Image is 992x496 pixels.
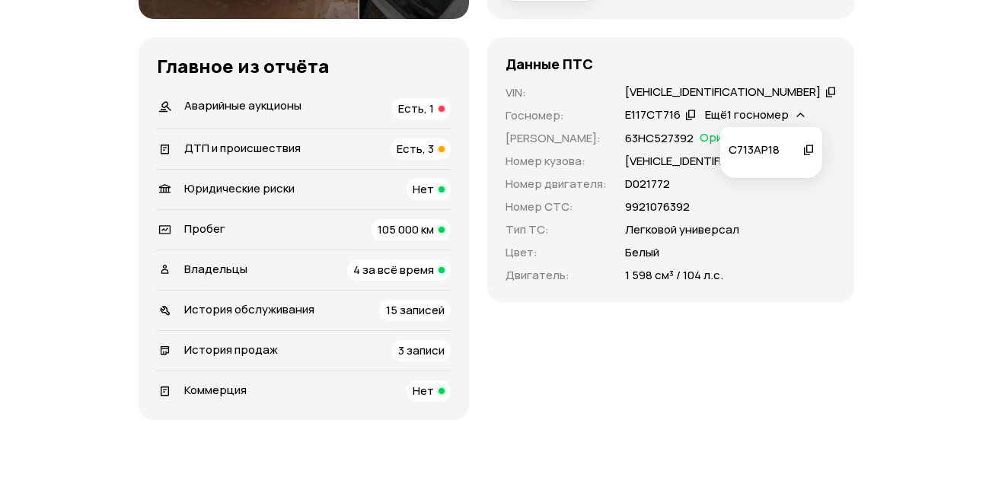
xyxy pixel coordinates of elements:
[184,342,278,358] span: История продаж
[506,153,607,170] p: Номер кузова :
[184,301,314,317] span: История обслуживания
[625,221,739,238] p: Легковой универсал
[378,221,434,237] span: 105 000 км
[506,244,607,261] p: Цвет :
[157,56,451,77] h3: Главное из отчёта
[398,342,445,358] span: 3 записи
[397,141,434,157] span: Есть, 3
[625,267,723,284] p: 1 598 см³ / 104 л.с.
[625,84,821,100] div: [VEHICLE_IDENTIFICATION_NUMBER]
[625,244,659,261] p: Белый
[625,176,670,192] p: D021772
[625,130,694,147] p: 63НС527392
[625,199,690,215] p: 9921076392
[353,262,434,278] span: 4 за всё время
[506,130,607,147] p: [PERSON_NAME] :
[506,221,607,238] p: Тип ТС :
[700,130,754,147] span: Оригинал
[705,107,789,122] span: Ещё 1 госномер
[413,383,434,399] span: Нет
[184,180,295,196] span: Юридические риски
[184,382,247,398] span: Коммерция
[506,199,607,215] p: Номер СТС :
[729,142,799,158] div: С713АР18
[184,261,247,277] span: Владельцы
[625,107,681,123] div: Е117СТ716
[413,181,434,197] span: Нет
[625,153,821,170] p: [VEHICLE_IDENTIFICATION_NUMBER]
[506,56,593,72] h4: Данные ПТС
[506,267,607,284] p: Двигатель :
[398,100,434,116] span: Есть, 1
[386,302,445,318] span: 15 записей
[184,140,301,156] span: ДТП и происшествия
[506,84,607,101] p: VIN :
[506,176,607,192] p: Номер двигателя :
[184,97,301,113] span: Аварийные аукционы
[184,221,225,237] span: Пробег
[506,107,607,124] p: Госномер :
